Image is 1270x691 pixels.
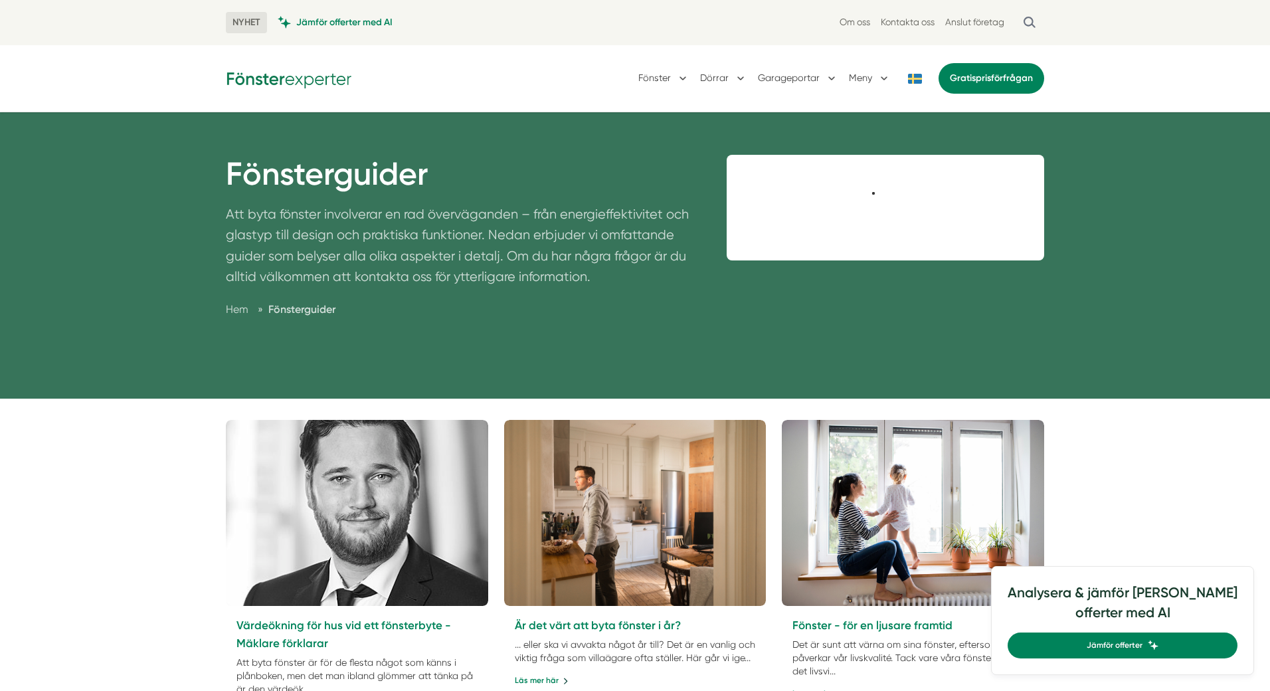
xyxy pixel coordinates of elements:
[226,155,695,204] h1: Fönsterguider
[226,303,248,316] a: Hem
[236,619,451,650] a: Värdeökning för hus vid ett fönsterbyte - Mäklare förklarar
[226,420,488,606] img: värdeökning hus, värdeökning fönsterbyte
[881,16,935,29] a: Kontakta oss
[226,12,267,33] span: NYHET
[1087,639,1142,652] span: Jämför offerter
[849,61,891,96] button: Meny
[1008,583,1237,633] h4: Analysera & jämför [PERSON_NAME] offerter med AI
[758,61,838,96] button: Garageportar
[939,63,1044,94] a: Gratisprisförfrågan
[700,61,747,96] button: Dörrar
[226,301,695,318] nav: Breadcrumb
[950,72,976,84] span: Gratis
[226,204,695,294] p: Att byta fönster involverar en rad överväganden – från energieffektivitet och glastyp till design...
[278,16,393,29] a: Jämför offerter med AI
[515,638,756,664] p: ... eller ska vi avvakta något år till? Det är en vanlig och viktig fråga som villaägare ofta stä...
[792,638,1034,678] p: Det är sunt att värna om sina fönster, eftersom de påverkar vår livskvalité. Tack vare våra fönst...
[268,303,335,316] a: Fönsterguider
[258,301,263,318] span: »
[226,68,352,88] img: Fönsterexperter Logotyp
[782,420,1044,606] img: fönsterbyte fördelar, fönsterbyte miljö, fönsterbyte hållbarhet
[515,674,569,687] a: Läs mer här
[515,619,681,632] a: Är det värt att byta fönster i år?
[296,16,393,29] span: Jämför offerter med AI
[1008,633,1237,658] a: Jämför offerter
[945,16,1004,29] a: Anslut företag
[840,16,870,29] a: Om oss
[638,61,689,96] button: Fönster
[792,619,952,632] a: Fönster - för en ljusare framtid
[504,420,767,606] img: byta fönster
